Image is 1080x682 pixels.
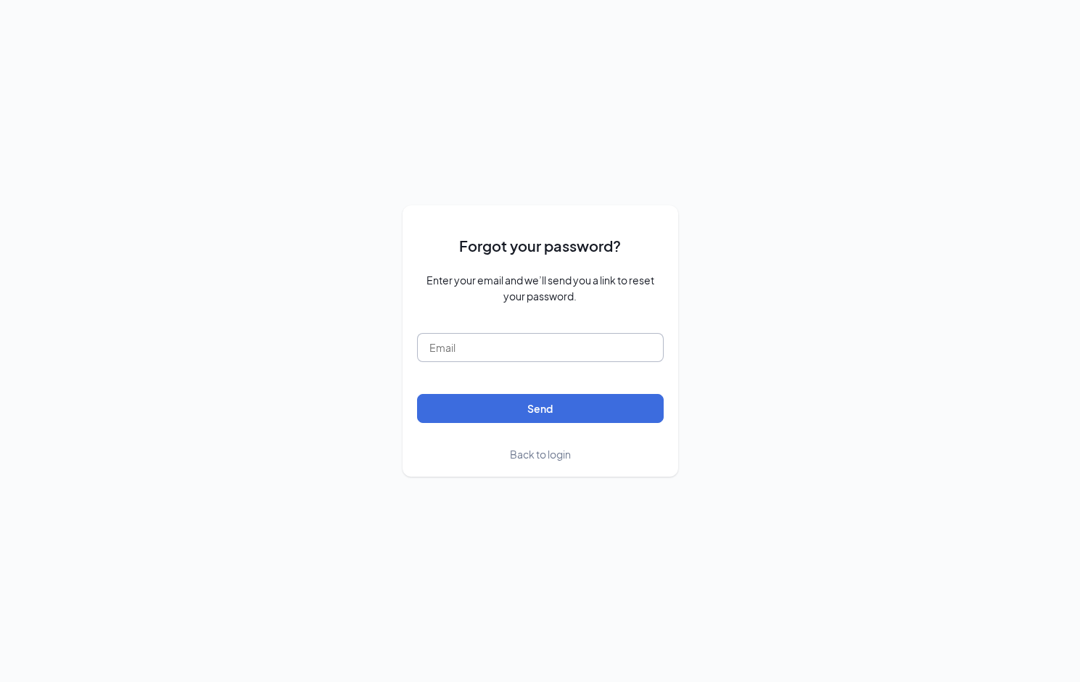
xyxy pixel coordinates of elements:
[417,394,664,423] button: Send
[417,272,664,304] span: Enter your email and we’ll send you a link to reset your password.
[510,446,571,462] a: Back to login
[417,333,664,362] input: Email
[510,448,571,461] span: Back to login
[459,234,621,257] span: Forgot your password?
